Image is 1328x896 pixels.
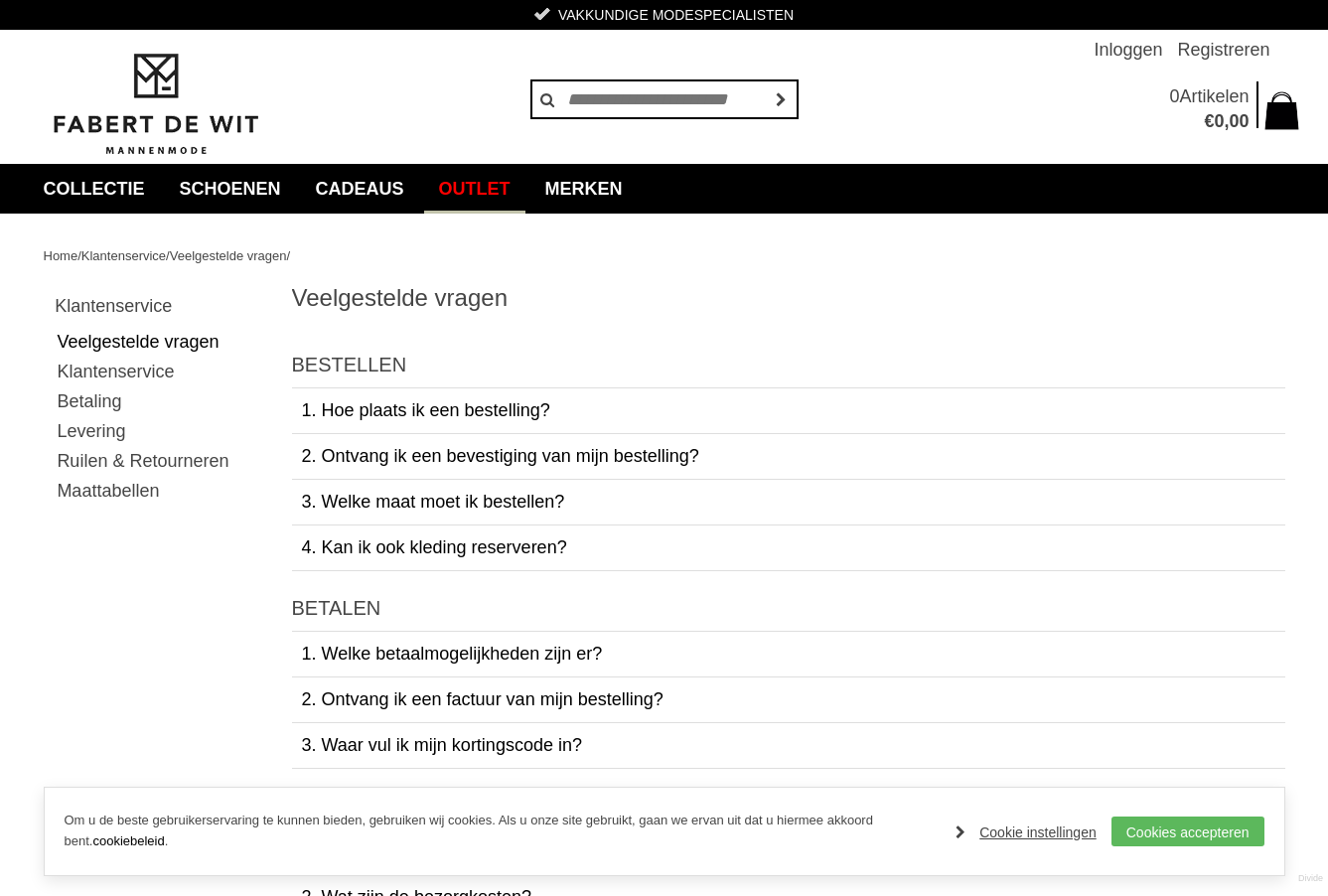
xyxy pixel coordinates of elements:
a: Merken [530,164,638,214]
a: 1. Welke betaalmogelijkheden zijn er? [292,632,1285,676]
a: Cookies accepteren [1111,817,1264,846]
a: Betaling [55,386,265,416]
span: € [1204,111,1214,131]
h1: Veelgestelde vragen [292,283,1285,313]
a: Klantenservice [55,357,265,386]
span: 0 [1169,86,1179,106]
a: Maattabellen [55,476,265,506]
a: Veelgestelde vragen [170,248,287,263]
a: Ruilen & Retourneren [55,446,265,476]
a: cookiebeleid [92,833,164,848]
a: Cookie instellingen [956,818,1097,847]
span: Artikelen [1179,86,1249,106]
span: / [287,248,291,263]
a: collectie [29,164,160,214]
span: / [77,248,81,263]
h3: Klantenservice [55,295,265,317]
img: Fabert de Wit [44,51,267,158]
a: Levering [55,416,265,446]
a: Registreren [1177,30,1269,70]
p: Om u de beste gebruikerservaring te kunnen bieden, gebruiken wij cookies. Als u onze site gebruik... [65,811,937,852]
a: Klantenservice [81,248,166,263]
span: 0 [1214,111,1224,131]
span: / [166,248,170,263]
a: 2. Ontvang ik een bevestiging van mijn bestelling? [292,434,1285,479]
a: Schoenen [165,164,296,214]
span: , [1224,111,1229,131]
a: 2. Ontvang ik een factuur van mijn bestelling? [292,677,1285,722]
a: 3. Welke maat moet ik bestellen? [292,480,1285,524]
a: Outlet [424,164,525,214]
a: 3. Waar vul ik mijn kortingscode in? [292,723,1285,768]
a: 4. Kan ik ook kleding reserveren? [292,525,1285,570]
a: Divide [1298,866,1323,891]
h2: BETALEN [292,596,1285,621]
span: 00 [1229,111,1249,131]
a: Cadeaus [301,164,419,214]
a: Veelgestelde vragen [55,327,265,357]
h2: BESTELLEN [292,353,1285,377]
a: 1. Hoe plaats ik een bestelling? [292,388,1285,433]
a: Home [44,248,78,263]
a: Inloggen [1094,30,1162,70]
